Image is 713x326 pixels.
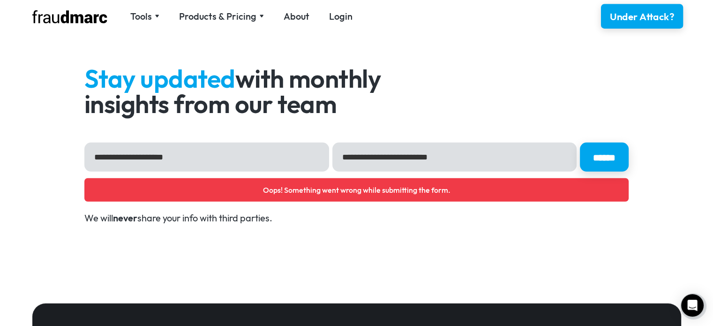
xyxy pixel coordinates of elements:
[284,10,309,23] a: About
[179,10,264,23] div: Products & Pricing
[91,185,622,195] div: Oops! Something went wrong while submitting the form.
[600,4,683,29] a: Under Attack?
[329,10,353,23] a: Login
[84,62,235,94] span: Stay updated
[130,10,159,23] div: Tools
[681,294,704,317] div: Open Intercom Messenger
[609,10,674,23] div: Under Attack?
[84,178,629,202] div: Subscribe Form 1 failure
[179,10,256,23] div: Products & Pricing
[130,10,152,23] div: Tools
[84,212,629,225] div: We will share your info with third parties.
[84,143,629,172] form: Subscribe Form 1
[84,66,421,116] h2: with monthly insights from our team
[113,212,137,224] strong: never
